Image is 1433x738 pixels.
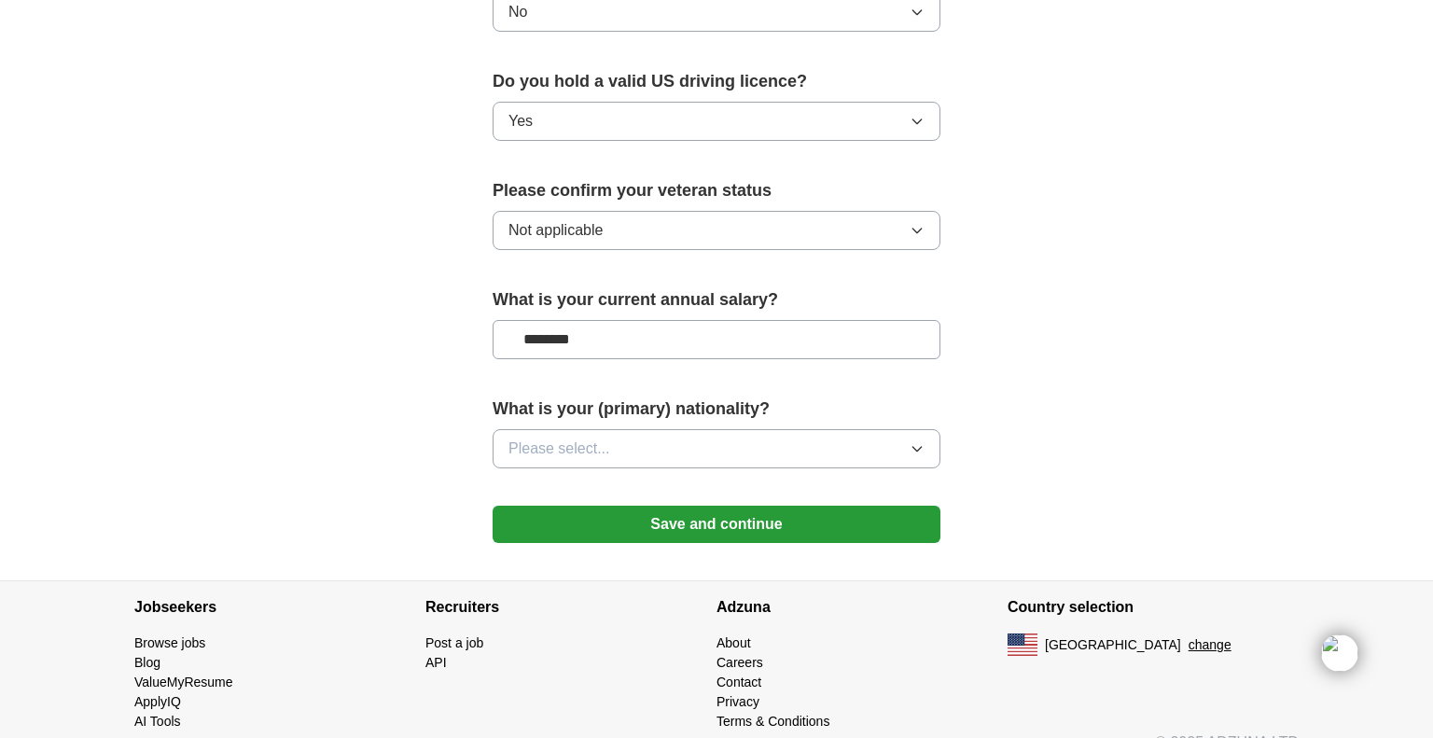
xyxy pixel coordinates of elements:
button: Yes [493,102,940,141]
a: AI Tools [134,714,181,729]
img: US flag [1008,634,1037,656]
a: API [425,655,447,670]
label: Do you hold a valid US driving licence? [493,69,940,94]
a: ValueMyResume [134,675,233,689]
span: Please select... [508,438,610,460]
a: About [716,635,751,650]
a: Privacy [716,694,759,709]
button: Save and continue [493,506,940,543]
a: Browse jobs [134,635,205,650]
a: ApplyIQ [134,694,181,709]
label: What is your (primary) nationality? [493,397,940,422]
span: Yes [508,110,533,132]
a: Post a job [425,635,483,650]
h4: Country selection [1008,581,1299,634]
span: Not applicable [508,219,603,242]
button: change [1189,635,1231,655]
a: Terms & Conditions [716,714,829,729]
a: Blog [134,655,160,670]
span: No [508,1,527,23]
span: [GEOGRAPHIC_DATA] [1045,635,1181,655]
a: Careers [716,655,763,670]
button: Not applicable [493,211,940,250]
label: Please confirm your veteran status [493,178,940,203]
button: Please select... [493,429,940,468]
label: What is your current annual salary? [493,287,940,313]
a: Contact [716,675,761,689]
